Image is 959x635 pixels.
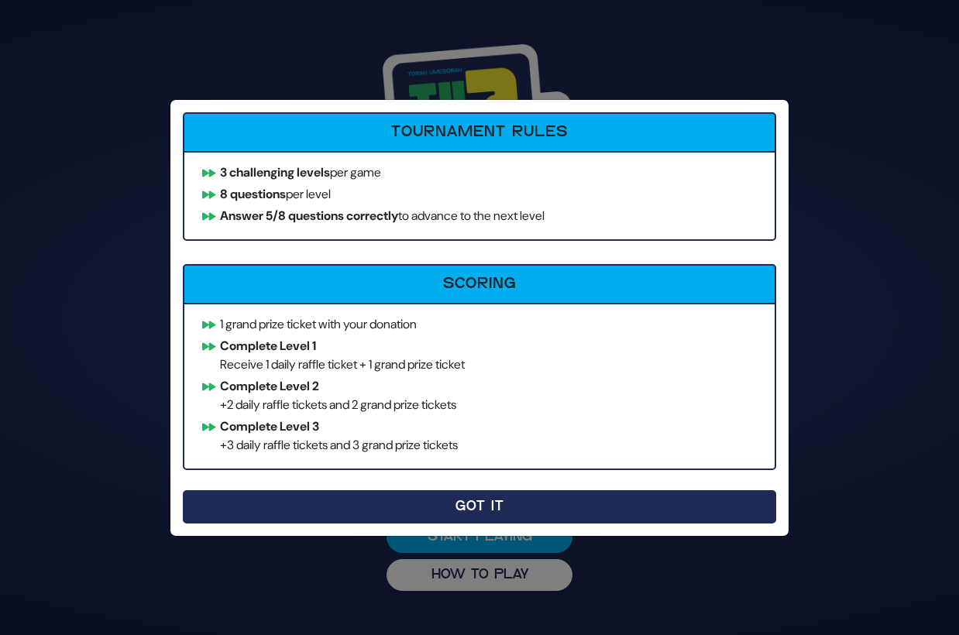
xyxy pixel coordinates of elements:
li: Receive 1 daily raffle ticket + 1 grand prize ticket [195,337,764,374]
li: per level [195,185,764,204]
b: Complete Level 2 [220,378,319,394]
b: Answer 5/8 questions correctly [220,208,398,224]
button: Got It [183,490,776,523]
li: +3 daily raffle tickets and 3 grand prize tickets [195,417,764,455]
b: Complete Level 1 [220,338,316,354]
li: per game [195,163,764,182]
b: 8 questions [220,186,286,202]
li: 1 grand prize ticket with your donation [195,315,764,334]
h6: Scoring [194,275,765,293]
li: to advance to the next level [195,207,764,225]
li: +2 daily raffle tickets and 2 grand prize tickets [195,377,764,414]
b: Complete Level 3 [220,418,319,434]
h6: Tournament Rules [194,123,765,142]
b: 3 challenging levels [220,164,330,180]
